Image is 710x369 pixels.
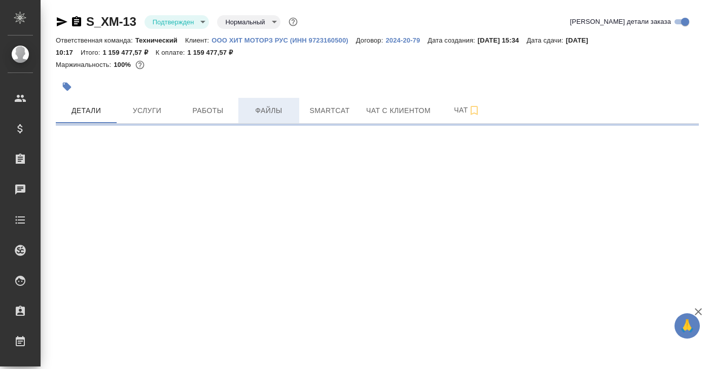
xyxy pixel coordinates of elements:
[570,17,671,27] span: [PERSON_NAME] детали заказа
[62,104,111,117] span: Детали
[478,36,527,44] p: [DATE] 15:34
[385,35,428,44] a: 2024-20-79
[185,36,211,44] p: Клиент:
[102,49,155,56] p: 1 159 477,57 ₽
[211,35,356,44] a: ООО ХИТ МОТОРЗ РУС (ИНН 9723160500)
[56,76,78,98] button: Добавить тэг
[356,36,386,44] p: Договор:
[428,36,477,44] p: Дата создания:
[443,104,491,117] span: Чат
[56,61,114,68] p: Маржинальность:
[385,36,428,44] p: 2024-20-79
[366,104,431,117] span: Чат с клиентом
[287,15,300,28] button: Доп статусы указывают на важность/срочность заказа
[679,315,696,337] span: 🙏
[674,313,700,339] button: 🙏
[145,15,209,29] div: Подтвержден
[150,18,197,26] button: Подтвержден
[156,49,188,56] p: К оплате:
[81,49,102,56] p: Итого:
[184,104,232,117] span: Работы
[135,36,185,44] p: Технический
[211,36,356,44] p: ООО ХИТ МОТОРЗ РУС (ИНН 9723160500)
[222,18,268,26] button: Нормальный
[133,58,147,71] button: 0.00 RUB;
[468,104,480,117] svg: Подписаться
[70,16,83,28] button: Скопировать ссылку
[188,49,240,56] p: 1 159 477,57 ₽
[305,104,354,117] span: Smartcat
[56,36,135,44] p: Ответственная команда:
[217,15,280,29] div: Подтвержден
[114,61,133,68] p: 100%
[56,16,68,28] button: Скопировать ссылку для ЯМессенджера
[526,36,565,44] p: Дата сдачи:
[123,104,171,117] span: Услуги
[244,104,293,117] span: Файлы
[86,15,136,28] a: S_XM-13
